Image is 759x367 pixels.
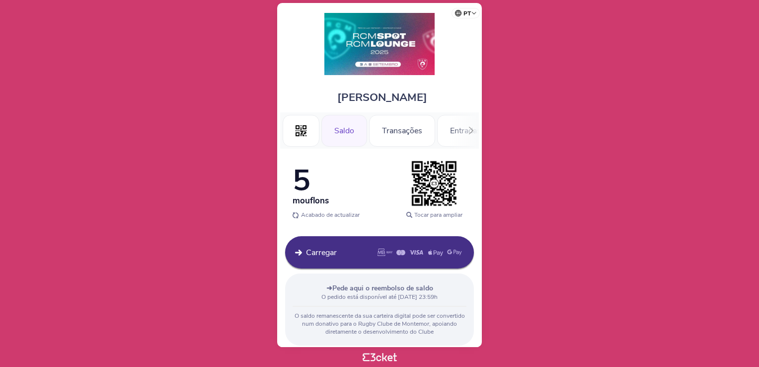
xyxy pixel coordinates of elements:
[332,283,433,293] span: Pede aqui o reembolso de saldo
[337,90,427,105] span: [PERSON_NAME]
[414,211,462,219] span: Tocar para ampliar
[321,115,367,147] div: Saldo
[301,211,360,219] span: Acabado de actualizar
[324,13,435,75] img: RCM Spot 2025
[321,124,367,135] a: Saldo
[293,293,466,301] p: O pedido está disponível até [DATE] 23:59h
[409,159,459,208] img: transparent_placeholder.3f4e7402.png
[293,160,310,201] span: 5
[437,124,535,135] a: Entradas RCM SPOT
[369,115,435,147] div: Transações
[293,195,329,206] span: mouflons
[369,124,435,135] a: Transações
[293,312,466,336] p: O saldo remanescente da sua carteira digital pode ser convertido num donativo para o Rugby Clube ...
[437,115,535,147] div: Entradas RCM SPOT
[306,247,337,258] span: Carregar
[293,283,466,293] p: ➜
